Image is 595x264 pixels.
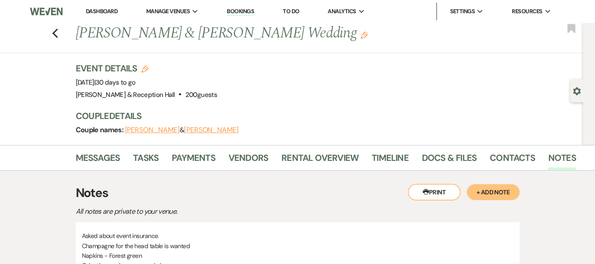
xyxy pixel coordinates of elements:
img: Weven Logo [30,2,63,21]
a: Bookings [227,7,254,16]
a: Messages [76,151,120,170]
span: Manage Venues [146,7,190,16]
a: Vendors [229,151,268,170]
a: Tasks [133,151,159,170]
a: Notes [548,151,576,170]
a: Payments [172,151,215,170]
a: Rental Overview [281,151,358,170]
span: | [94,78,136,87]
span: Settings [450,7,475,16]
p: All notes are private to your venue. [76,206,384,217]
button: + Add Note [467,184,520,200]
a: Contacts [490,151,535,170]
button: [PERSON_NAME] [184,126,239,134]
p: Asked about event insurance. [82,231,514,241]
h3: Notes [76,184,520,202]
a: Dashboard [86,7,118,15]
p: Napkins - Forest green [82,251,514,260]
span: [PERSON_NAME] & Reception Hall [76,90,175,99]
span: [DATE] [76,78,136,87]
button: Open lead details [573,86,581,95]
a: To Do [283,7,299,15]
button: Edit [361,31,368,39]
p: Champagne for the head table is wanted [82,241,514,251]
button: Print [408,184,461,201]
a: Timeline [372,151,409,170]
h1: [PERSON_NAME] & [PERSON_NAME] Wedding [76,23,470,44]
span: Couple names: [76,125,125,134]
span: 30 days to go [96,78,136,87]
h3: Event Details [76,62,217,74]
a: Docs & Files [422,151,477,170]
span: 200 guests [185,90,217,99]
span: & [125,126,239,134]
span: Analytics [328,7,356,16]
span: Resources [512,7,542,16]
button: [PERSON_NAME] [125,126,180,134]
h3: Couple Details [76,110,569,122]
